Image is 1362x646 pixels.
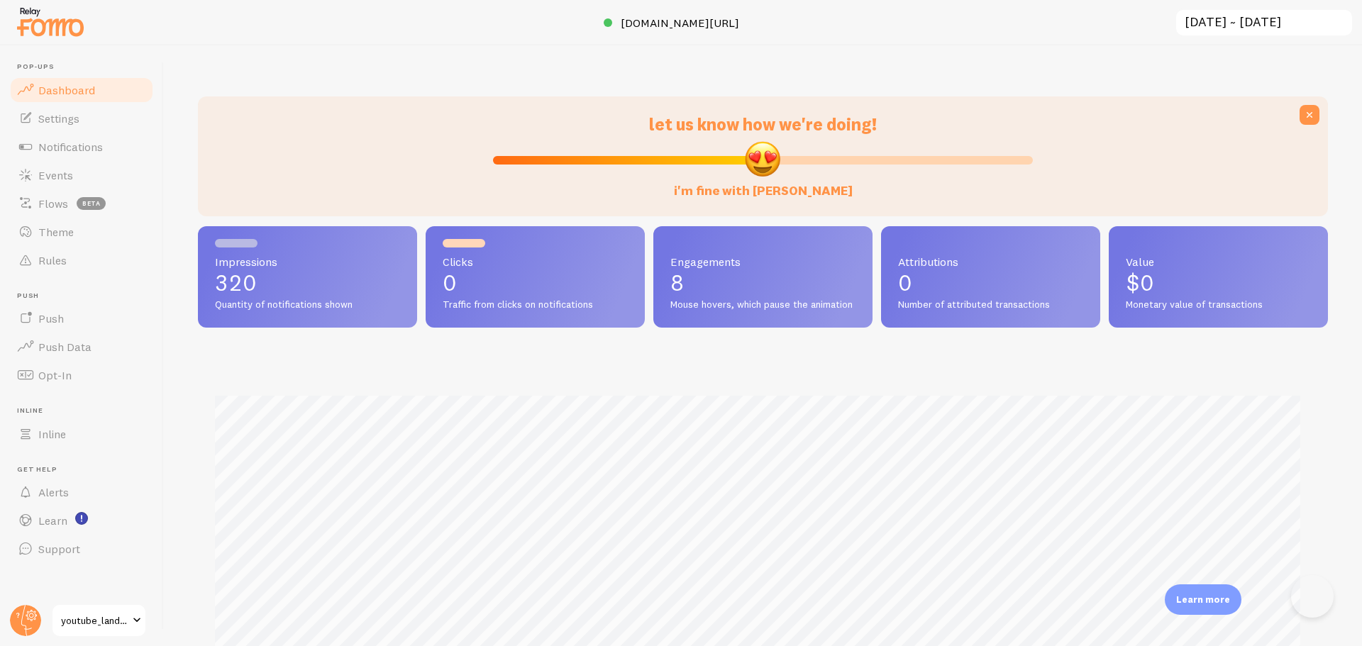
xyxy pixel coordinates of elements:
p: Learn more [1176,593,1230,606]
span: Settings [38,111,79,126]
a: Settings [9,104,155,133]
p: 8 [670,272,856,294]
span: Dashboard [38,83,95,97]
span: let us know how we're doing! [649,113,877,135]
span: Opt-In [38,368,72,382]
span: Impressions [215,256,400,267]
p: 0 [898,272,1083,294]
span: Traffic from clicks on notifications [443,299,628,311]
p: 0 [443,272,628,294]
span: Engagements [670,256,856,267]
a: Flows beta [9,189,155,218]
span: Value [1126,256,1311,267]
svg: <p>Watch New Feature Tutorials!</p> [75,512,88,525]
div: Learn more [1165,584,1241,615]
a: Push [9,304,155,333]
a: Inline [9,420,155,448]
span: Events [38,168,73,182]
span: Inline [38,427,66,441]
span: Number of attributed transactions [898,299,1083,311]
a: Push Data [9,333,155,361]
span: Push [17,291,155,301]
span: Monetary value of transactions [1126,299,1311,311]
span: beta [77,197,106,210]
span: Clicks [443,256,628,267]
span: Mouse hovers, which pause the animation [670,299,856,311]
a: Events [9,161,155,189]
span: Notifications [38,140,103,154]
a: Alerts [9,478,155,506]
span: Support [38,542,80,556]
span: Inline [17,406,155,416]
span: Push [38,311,64,325]
span: youtube_landing-b [61,612,128,629]
a: Theme [9,218,155,246]
p: 320 [215,272,400,294]
span: Push Data [38,340,92,354]
iframe: Help Scout Beacon - Open [1291,575,1334,618]
span: Rules [38,253,67,267]
a: Rules [9,246,155,274]
img: emoji.png [743,140,782,178]
span: Attributions [898,256,1083,267]
a: Dashboard [9,76,155,104]
span: Theme [38,225,74,239]
span: Alerts [38,485,69,499]
a: Opt-In [9,361,155,389]
a: Learn [9,506,155,535]
span: Flows [38,196,68,211]
a: Support [9,535,155,563]
span: Quantity of notifications shown [215,299,400,311]
span: Learn [38,513,67,528]
a: youtube_landing-b [51,603,147,637]
a: Notifications [9,133,155,161]
label: i'm fine with [PERSON_NAME] [674,169,853,199]
span: $0 [1126,269,1154,296]
span: Pop-ups [17,62,155,72]
img: fomo-relay-logo-orange.svg [15,4,86,40]
span: Get Help [17,465,155,474]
